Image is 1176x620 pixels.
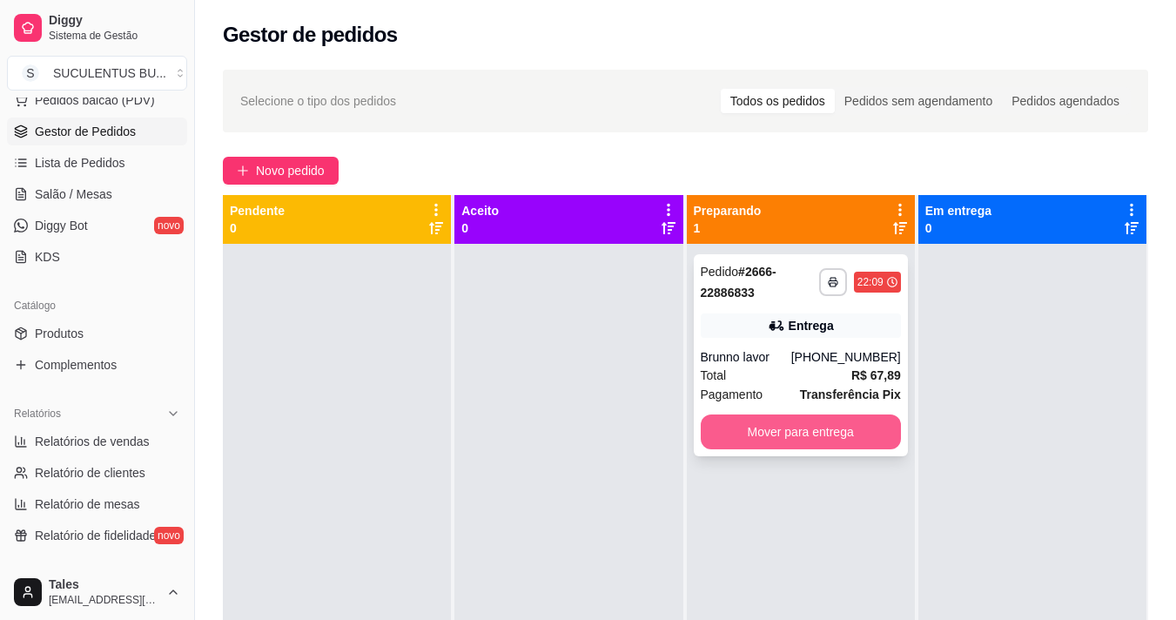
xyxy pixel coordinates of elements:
[256,161,325,180] span: Novo pedido
[791,348,901,366] div: [PHONE_NUMBER]
[35,185,112,203] span: Salão / Mesas
[694,219,762,237] p: 1
[835,89,1002,113] div: Pedidos sem agendamento
[800,387,901,401] strong: Transferência Pix
[7,459,187,487] a: Relatório de clientes
[721,89,835,113] div: Todos os pedidos
[701,414,901,449] button: Mover para entrega
[701,265,739,279] span: Pedido
[701,385,763,404] span: Pagamento
[789,317,834,334] div: Entrega
[14,407,61,421] span: Relatórios
[35,433,150,450] span: Relatórios de vendas
[35,495,140,513] span: Relatório de mesas
[7,149,187,177] a: Lista de Pedidos
[223,21,398,49] h2: Gestor de pedidos
[694,202,762,219] p: Preparando
[461,202,499,219] p: Aceito
[53,64,166,82] div: SUCULENTUS BU ...
[230,202,285,219] p: Pendente
[1002,89,1129,113] div: Pedidos agendados
[35,248,60,266] span: KDS
[7,86,187,114] button: Pedidos balcão (PDV)
[7,180,187,208] a: Salão / Mesas
[237,165,249,177] span: plus
[7,118,187,145] a: Gestor de Pedidos
[49,577,159,593] span: Tales
[22,64,39,82] span: S
[701,265,776,300] strong: # 2666-22886833
[35,217,88,234] span: Diggy Bot
[7,7,187,49] a: DiggySistema de Gestão
[7,56,187,91] button: Select a team
[701,348,791,366] div: Brunno lavor
[925,219,991,237] p: 0
[35,464,145,482] span: Relatório de clientes
[35,325,84,342] span: Produtos
[7,428,187,455] a: Relatórios de vendas
[701,366,727,385] span: Total
[7,212,187,239] a: Diggy Botnovo
[461,219,499,237] p: 0
[35,356,117,374] span: Complementos
[7,522,187,549] a: Relatório de fidelidadenovo
[7,243,187,271] a: KDS
[35,91,155,109] span: Pedidos balcão (PDV)
[7,292,187,320] div: Catálogo
[851,368,901,382] strong: R$ 67,89
[35,527,156,544] span: Relatório de fidelidade
[7,351,187,379] a: Complementos
[35,123,136,140] span: Gestor de Pedidos
[35,154,125,172] span: Lista de Pedidos
[857,275,884,289] div: 22:09
[49,29,180,43] span: Sistema de Gestão
[7,320,187,347] a: Produtos
[240,91,396,111] span: Selecione o tipo dos pedidos
[49,593,159,607] span: [EMAIL_ADDRESS][DOMAIN_NAME]
[7,571,187,613] button: Tales[EMAIL_ADDRESS][DOMAIN_NAME]
[230,219,285,237] p: 0
[49,13,180,29] span: Diggy
[925,202,991,219] p: Em entrega
[7,490,187,518] a: Relatório de mesas
[223,157,339,185] button: Novo pedido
